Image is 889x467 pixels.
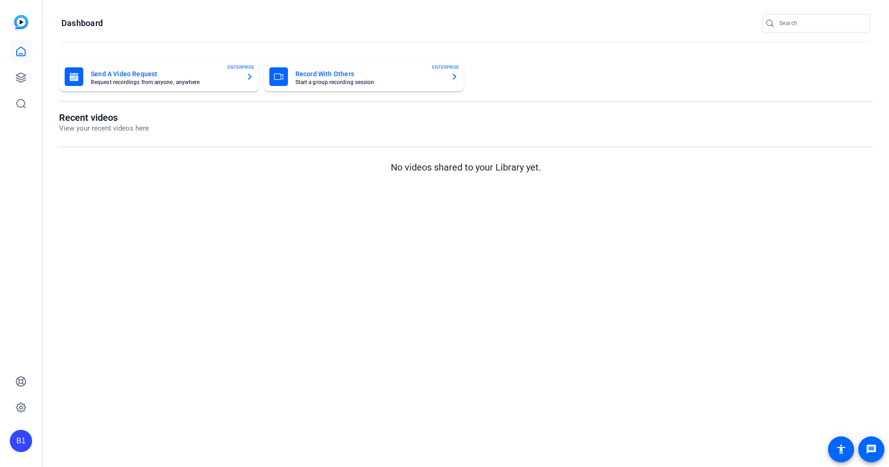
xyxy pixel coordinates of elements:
p: No videos shared to your Library yet. [59,160,873,174]
mat-card-title: Record With Others [295,68,443,79]
button: Record With OthersStart a group recording sessionENTERPRISE [264,62,464,92]
mat-card-subtitle: Start a group recording session [295,79,443,85]
mat-icon: accessibility [836,444,847,455]
mat-icon: message [866,444,877,455]
mat-card-subtitle: Request recordings from anyone, anywhere [91,79,239,85]
h1: Dashboard [61,18,103,29]
h1: Recent videos [59,112,149,123]
span: ENTERPRISE [227,64,254,71]
button: Send A Video RequestRequest recordings from anyone, anywhereENTERPRISE [59,62,259,92]
input: Search [779,18,863,29]
span: ENTERPRISE [432,64,459,71]
img: blue-gradient.svg [14,15,28,29]
div: B1 [10,430,32,452]
p: View your recent videos here [59,123,149,134]
mat-card-title: Send A Video Request [91,68,239,79]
